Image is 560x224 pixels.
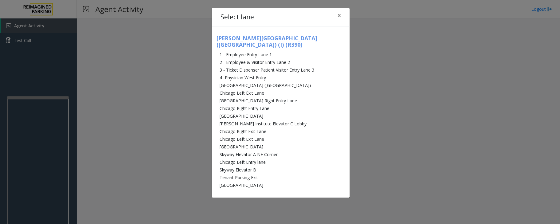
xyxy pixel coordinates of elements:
[212,66,350,74] li: 3 - Ticket Dispenser Patient Visitor Entry Lane 3
[212,135,350,143] li: Chicago Left Exit Lane
[212,104,350,112] li: Chicago Right Entry Lane
[212,143,350,151] li: [GEOGRAPHIC_DATA]
[212,181,350,189] li: [GEOGRAPHIC_DATA]
[212,151,350,158] li: Skyway Elevator A NE Corner
[212,51,350,58] li: 1 - Employee Entry Lane 1
[212,158,350,166] li: Chicago Left Entry lane
[212,97,350,104] li: [GEOGRAPHIC_DATA] Right Entry Lane
[212,89,350,97] li: Chicago Left Exit Lane
[333,8,345,23] button: Close
[212,81,350,89] li: [GEOGRAPHIC_DATA] ([GEOGRAPHIC_DATA])
[212,120,350,128] li: [PERSON_NAME] Institute Elevator C Lobby
[212,128,350,135] li: Chicago Right Exit Lane
[212,112,350,120] li: [GEOGRAPHIC_DATA]
[220,12,254,22] h4: Select lane
[212,166,350,174] li: Skyway Elevator B
[337,11,341,20] span: ×
[212,58,350,66] li: 2 - Employee & Visitor Entry Lane 2
[212,74,350,81] li: 4 -Physician West Entry
[212,35,350,50] h5: [PERSON_NAME][GEOGRAPHIC_DATA] ([GEOGRAPHIC_DATA]) (I) (R390)
[212,174,350,181] li: Tenant Parking Exit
